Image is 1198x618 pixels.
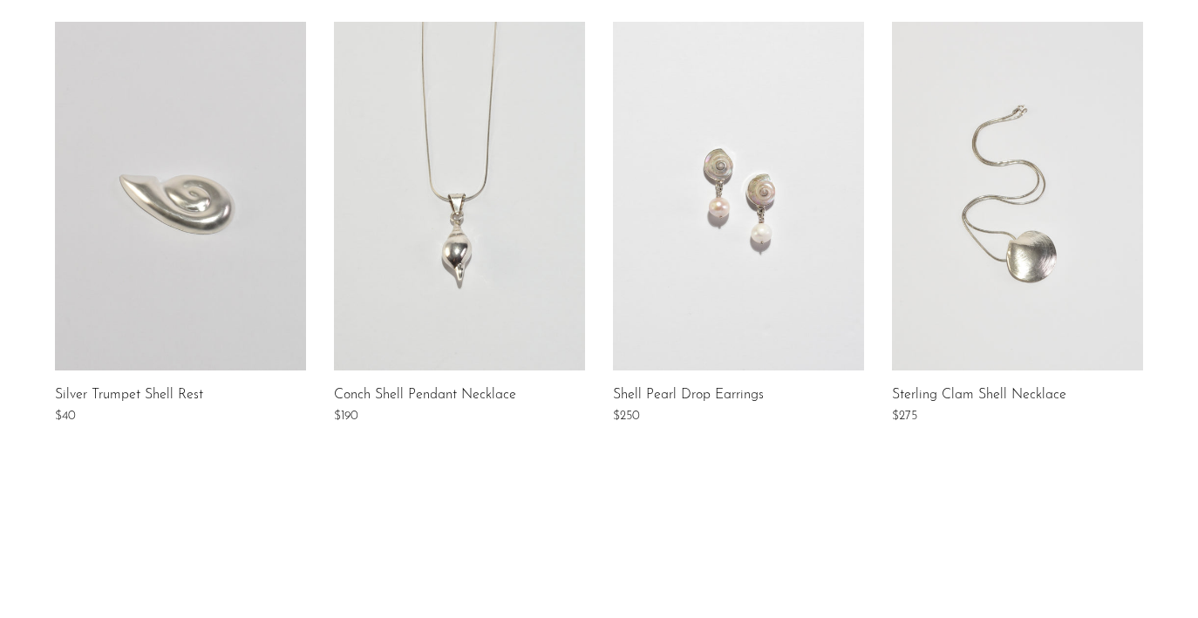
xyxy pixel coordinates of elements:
[55,410,76,423] span: $40
[334,388,516,404] a: Conch Shell Pendant Necklace
[892,410,917,423] span: $275
[892,388,1066,404] a: Sterling Clam Shell Necklace
[613,388,764,404] a: Shell Pearl Drop Earrings
[613,410,640,423] span: $250
[334,410,358,423] span: $190
[55,388,203,404] a: Silver Trumpet Shell Rest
